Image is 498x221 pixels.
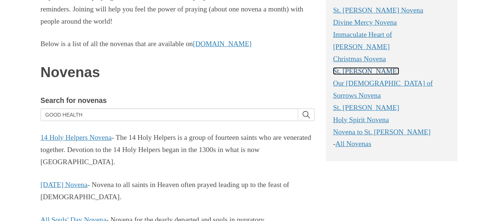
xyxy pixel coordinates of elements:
[41,38,315,50] p: Below is a list of all the novenas that are available on
[333,6,423,14] a: St. [PERSON_NAME] Novena
[333,116,389,124] a: Holy Spirit Novena
[41,134,112,141] a: 14 Holy Helpers Novena
[333,138,450,150] li: -
[41,181,87,189] a: [DATE] Novena
[333,128,431,136] a: Novena to St. [PERSON_NAME]
[333,31,392,51] a: Immaculate Heart of [PERSON_NAME]
[333,55,386,63] a: Christmas Novena
[193,40,251,48] a: [DOMAIN_NAME]
[298,108,315,121] button: search
[41,179,315,203] p: - Novena to all saints in Heaven often prayed leading up to the feast of [DEMOGRAPHIC_DATA].
[333,18,397,26] a: Divine Mercy Novena
[41,94,107,107] label: Search for novenas
[333,79,433,99] a: Our [DEMOGRAPHIC_DATA] of Sorrows Novena
[333,104,399,111] a: St. [PERSON_NAME]
[41,132,315,168] p: - The 14 Holy Helpers is a group of fourteen saints who are venerated together. Devotion to the 1...
[335,140,371,148] a: All Novenas
[41,65,315,80] h1: Novenas
[333,67,399,75] a: St. [PERSON_NAME]
[41,108,298,121] input: Type in a topic, or your favorite saint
